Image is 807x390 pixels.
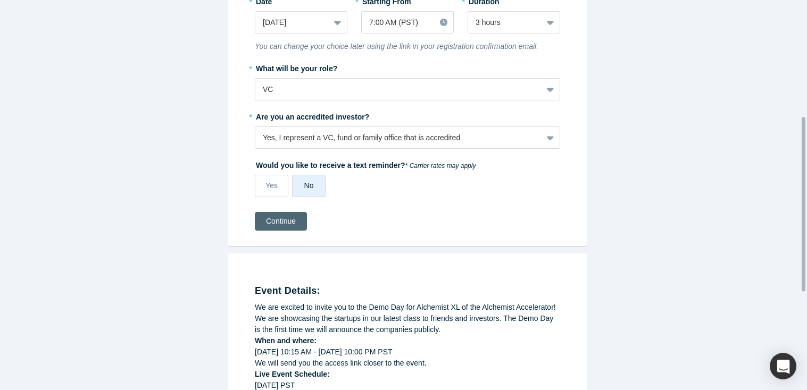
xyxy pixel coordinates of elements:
[255,370,330,378] strong: Live Event Schedule:
[255,285,320,296] strong: Event Details:
[304,181,314,190] span: No
[263,132,535,143] div: Yes, I represent a VC, fund or family office that is accredited
[405,162,476,169] em: * Carrier rates may apply
[255,156,560,171] label: Would you like to receive a text reminder?
[255,108,560,123] label: Are you an accredited investor?
[255,358,560,369] div: We will send you the access link closer to the event.
[255,302,560,313] div: We are excited to invite you to the Demo Day for Alchemist XL of the Alchemist Accelerator!
[255,336,317,345] strong: When and where:
[265,181,278,190] span: Yes
[255,212,307,231] button: Continue
[255,60,560,74] label: What will be your role?
[255,313,560,335] div: We are showcasing the startups in our latest class to friends and investors. The Demo Day is the ...
[255,346,560,358] div: [DATE] 10:15 AM - [DATE] 10:00 PM PST
[255,42,538,50] i: You can change your choice later using the link in your registration confirmation email.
